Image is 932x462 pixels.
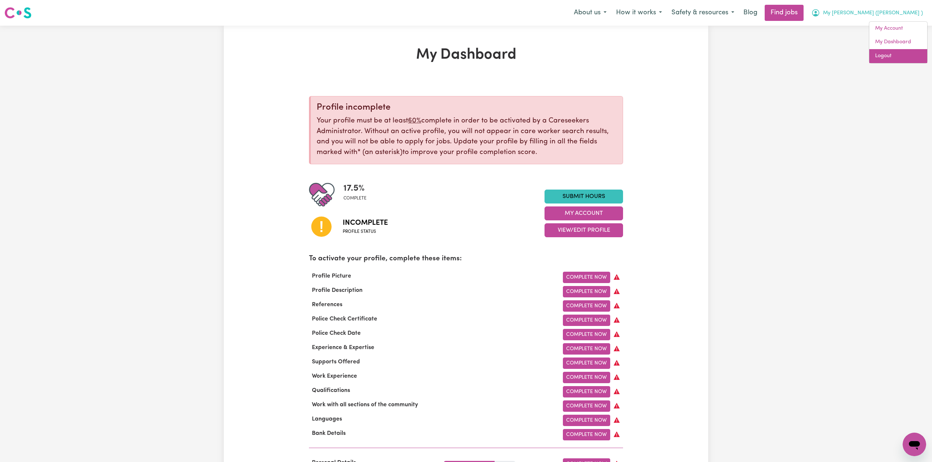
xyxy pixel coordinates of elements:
p: Your profile must be at least complete in order to be activated by a Careseekers Administrator. W... [317,116,617,158]
a: Complete Now [563,286,610,297]
a: Complete Now [563,386,610,397]
span: Profile status [343,228,388,235]
button: Safety & resources [667,5,739,21]
span: Incomplete [343,217,388,228]
span: Profile Description [309,287,365,293]
span: Bank Details [309,430,349,436]
button: View/Edit Profile [545,223,623,237]
span: Police Check Date [309,330,364,336]
span: Experience & Expertise [309,345,377,351]
u: 60% [408,117,421,124]
img: Careseekers logo [4,6,32,19]
span: References [309,302,345,308]
iframe: Button to launch messaging window [903,433,926,456]
span: Languages [309,416,345,422]
button: How it works [611,5,667,21]
a: Complete Now [563,357,610,369]
a: Complete Now [563,315,610,326]
h1: My Dashboard [309,46,623,64]
a: Complete Now [563,372,610,383]
span: Supports Offered [309,359,363,365]
span: complete [343,195,367,202]
a: Logout [869,49,927,63]
span: an asterisk [357,149,403,156]
button: About us [569,5,611,21]
span: My [PERSON_NAME] ([PERSON_NAME] ) [823,9,923,17]
a: Complete Now [563,429,610,440]
a: Complete Now [563,343,610,355]
div: Profile completeness: 17.5% [343,182,372,208]
div: Profile incomplete [317,102,617,113]
div: My Account [869,21,928,63]
span: Qualifications [309,388,353,393]
a: Complete Now [563,400,610,412]
a: Complete Now [563,272,610,283]
a: Find jobs [765,5,804,21]
span: Police Check Certificate [309,316,380,322]
button: My Account [545,206,623,220]
p: To activate your profile, complete these items: [309,254,623,264]
a: Submit Hours [545,190,623,203]
a: My Account [869,22,927,36]
a: Careseekers logo [4,4,32,21]
button: My Account [807,5,928,21]
a: Complete Now [563,415,610,426]
span: 17.5 % [343,182,367,195]
a: Complete Now [563,300,610,312]
a: Blog [739,5,762,21]
span: Work Experience [309,373,360,379]
span: Work with all sections of the community [309,402,421,408]
span: Profile Picture [309,273,354,279]
a: My Dashboard [869,35,927,49]
a: Complete Now [563,329,610,340]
